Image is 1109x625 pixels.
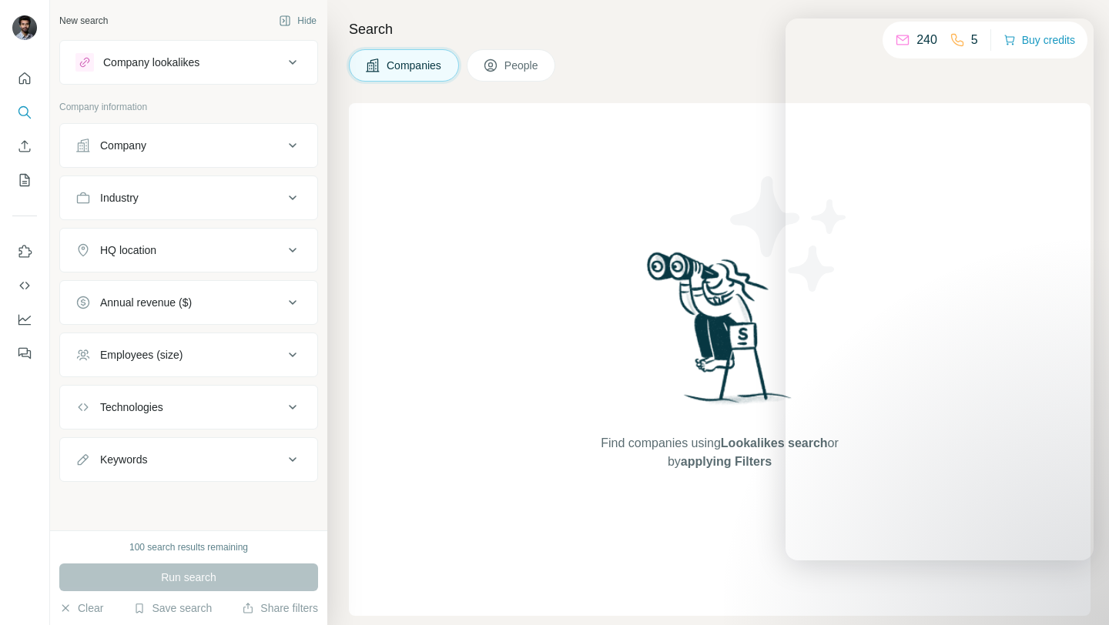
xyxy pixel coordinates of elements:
h4: Search [349,18,1091,40]
div: Company lookalikes [103,55,199,70]
button: HQ location [60,232,317,269]
button: Employees (size) [60,336,317,373]
button: Quick start [12,65,37,92]
div: Industry [100,190,139,206]
button: Share filters [242,600,318,616]
img: Surfe Illustration - Stars [720,165,859,303]
div: Company [100,138,146,153]
button: Company [60,127,317,164]
button: Annual revenue ($) [60,284,317,321]
iframe: Intercom live chat [1057,573,1094,610]
button: Keywords [60,441,317,478]
button: Use Surfe API [12,272,37,299]
button: Industry [60,179,317,216]
span: People [504,58,540,73]
span: Find companies using or by [596,434,843,471]
button: Use Surfe on LinkedIn [12,238,37,266]
button: Hide [268,9,327,32]
button: Technologies [60,389,317,426]
img: Surfe Illustration - Woman searching with binoculars [640,248,800,419]
span: applying Filters [681,455,772,468]
button: My lists [12,166,37,194]
button: Dashboard [12,306,37,333]
p: Company information [59,100,318,114]
button: Company lookalikes [60,44,317,81]
span: Lookalikes search [721,436,828,450]
img: Avatar [12,15,37,40]
div: New search [59,14,108,28]
button: Save search [133,600,212,616]
div: Technologies [100,399,163,415]
button: Feedback [12,339,37,367]
button: Enrich CSV [12,132,37,160]
span: Companies [387,58,443,73]
button: Search [12,99,37,126]
div: Keywords [100,452,147,467]
div: Employees (size) [100,347,183,363]
button: Clear [59,600,103,616]
div: HQ location [100,242,156,258]
iframe: To enrich screen reader interactions, please activate Accessibility in Grammarly extension settings [786,18,1094,560]
div: 100 search results remaining [129,540,248,554]
div: Annual revenue ($) [100,295,192,310]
